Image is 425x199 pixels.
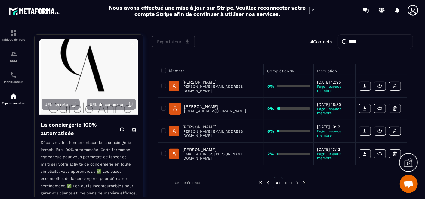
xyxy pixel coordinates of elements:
a: formationformationTableau de bord [2,25,26,46]
p: Page : espace membre [317,84,352,93]
img: logo [8,5,63,17]
img: formation [10,29,17,36]
img: scheduler [10,71,17,79]
a: [PERSON_NAME][EMAIL_ADDRESS][DOMAIN_NAME] [169,103,246,115]
img: background [39,39,138,115]
strong: 0% [267,84,274,89]
a: [PERSON_NAME][PERSON_NAME][EMAIL_ADDRESS][DOMAIN_NAME] [169,125,261,138]
p: Page : espace membre [317,129,352,137]
p: Espace membre [2,101,26,105]
a: [PERSON_NAME][PERSON_NAME][EMAIL_ADDRESS][DOMAIN_NAME] [169,80,261,93]
a: [PERSON_NAME][EMAIL_ADDRESS][PERSON_NAME][DOMAIN_NAME] [169,147,261,160]
span: URL de connexion [90,102,125,107]
p: CRM [2,59,26,62]
strong: 9% [267,106,274,111]
h4: La conciergerie 100% automatisée [41,121,120,137]
img: next [302,180,308,185]
p: Planificateur [2,80,26,84]
a: formationformationCRM [2,46,26,67]
p: Contacts [310,39,332,44]
div: Ouvrir le chat [400,175,418,193]
button: URL de connexion [87,99,136,110]
th: Complétion % [264,64,314,75]
p: Page : espace membre [317,152,352,160]
a: automationsautomationsEspace membre [2,88,26,109]
a: schedulerschedulerPlanificateur [2,67,26,88]
p: [DATE] 16:30 [317,102,352,107]
img: prev [265,180,271,185]
img: prev [258,180,263,185]
p: 1-4 sur 4 éléments [167,181,200,185]
button: URL secrète [42,99,80,110]
span: URL secrète [45,102,68,107]
p: [EMAIL_ADDRESS][DOMAIN_NAME] [184,109,246,113]
p: de 1 [285,180,293,185]
strong: 6% [267,129,274,134]
th: Inscription [314,64,356,75]
img: automations [10,93,17,100]
p: [DATE] 13:12 [317,147,352,152]
p: [PERSON_NAME] [184,104,246,109]
p: Page : espace membre [317,107,352,115]
p: [EMAIL_ADDRESS][PERSON_NAME][DOMAIN_NAME] [182,152,261,160]
strong: 2% [267,151,274,156]
p: [PERSON_NAME][EMAIL_ADDRESS][DOMAIN_NAME] [182,129,261,138]
p: [PERSON_NAME][EMAIL_ADDRESS][DOMAIN_NAME] [182,84,261,93]
img: next [295,180,300,185]
p: Tableau de bord [2,38,26,41]
p: 01 [273,177,283,188]
p: [PERSON_NAME] [182,147,261,152]
strong: 4 [310,39,313,44]
p: [DATE] 10:12 [317,125,352,129]
p: [DATE] 12:25 [317,80,352,84]
img: formation [10,50,17,58]
p: [PERSON_NAME] [182,80,261,84]
h2: Nous avons effectué une mise à jour sur Stripe. Veuillez reconnecter votre compte Stripe afin de ... [109,5,306,17]
th: Membre [158,64,264,75]
p: [PERSON_NAME] [182,125,261,129]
